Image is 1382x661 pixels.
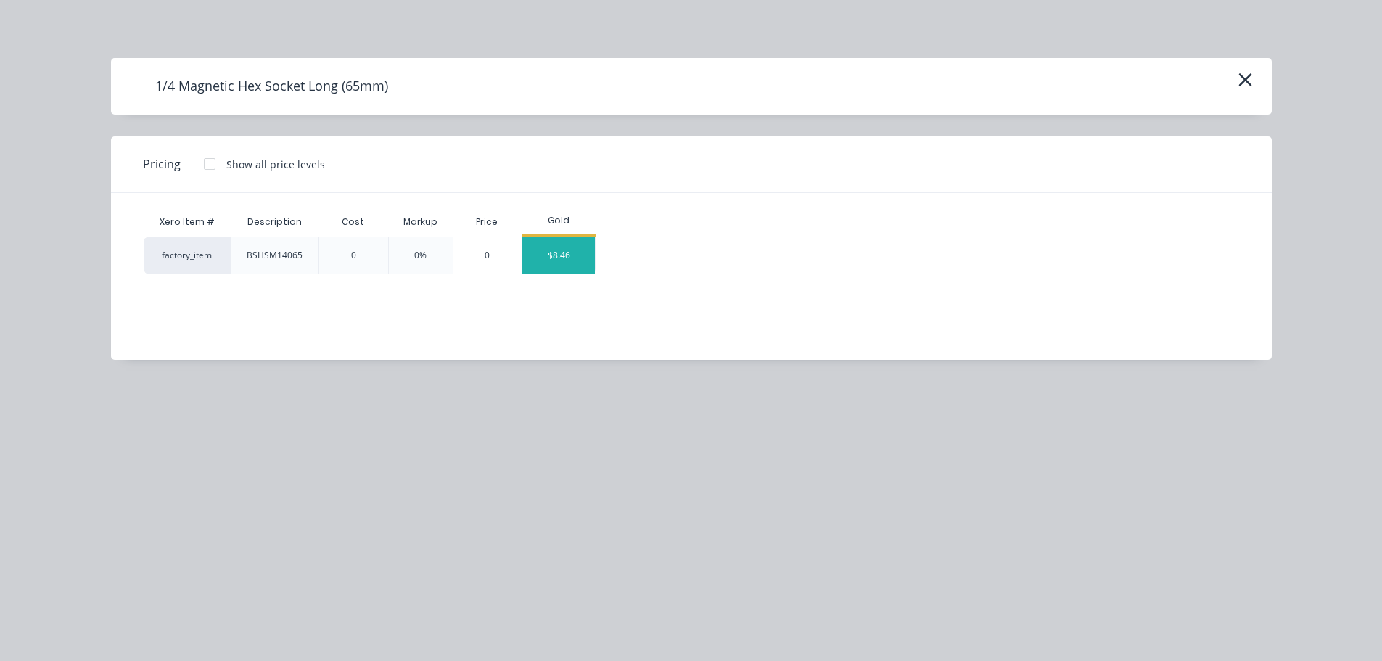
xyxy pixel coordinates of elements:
div: Gold [522,214,596,227]
div: 0 [453,237,522,274]
div: Description [236,204,313,240]
div: Xero Item # [144,208,231,237]
div: Price [453,208,522,237]
div: factory_item [144,237,231,274]
div: 0 [351,249,356,262]
h4: 1/4 Magnetic Hex Socket Long (65mm) [133,73,410,100]
div: BSHSM14065 [247,249,303,262]
div: 0% [414,249,427,262]
span: Pricing [143,155,181,173]
div: $8.46 [522,237,595,274]
div: Show all price levels [226,157,325,172]
div: Cost [318,208,388,237]
div: Markup [388,208,453,237]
